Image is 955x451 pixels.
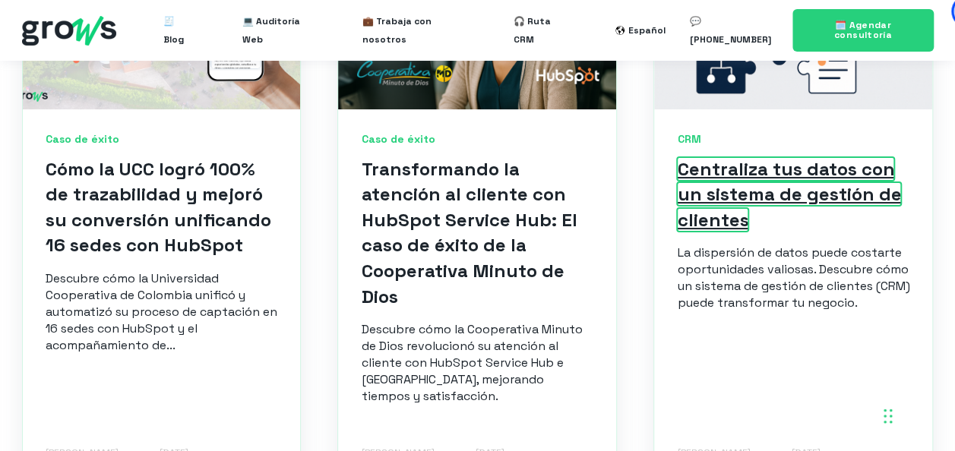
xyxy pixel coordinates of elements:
p: La dispersión de datos puede costarte oportunidades valiosas. Descubre cómo un sistema de gestión... [677,244,909,311]
a: 💼 Trabaja con nosotros [362,6,465,55]
a: 🧾 Blog [163,6,194,55]
a: 💻 Auditoría Web [242,6,314,55]
span: 🗓️ Agendar consultoría [834,19,892,41]
a: 🎧 Ruta CRM [514,6,567,55]
a: 💬 [PHONE_NUMBER] [690,6,773,55]
a: Centraliza tus datos con un sistema de gestión de clientes [677,157,901,232]
a: Cómo la UCC logró 100% de trazabilidad y mejoró su conversión unificando 16 sedes con HubSpot [46,157,271,257]
iframe: Chat Widget [681,257,955,451]
div: Widget de chat [681,257,955,451]
p: Descubre cómo la Universidad Cooperativa de Colombia unificó y automatizó su proceso de captación... [46,270,278,354]
span: Caso de éxito [46,132,278,147]
a: Transformando la atención al cliente con HubSpot Service Hub: El caso de éxito de la Cooperativa ... [361,157,577,308]
div: Español [628,21,666,39]
span: Caso de éxito [361,132,593,147]
a: 🗓️ Agendar consultoría [792,9,933,52]
img: grows - hubspot [22,16,116,46]
span: CRM [677,132,909,147]
p: Descubre cómo la Cooperativa Minuto de Dios revolucionó su atención al cliente con HubSpot Servic... [361,321,593,405]
div: Arrastrar [884,393,893,439]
